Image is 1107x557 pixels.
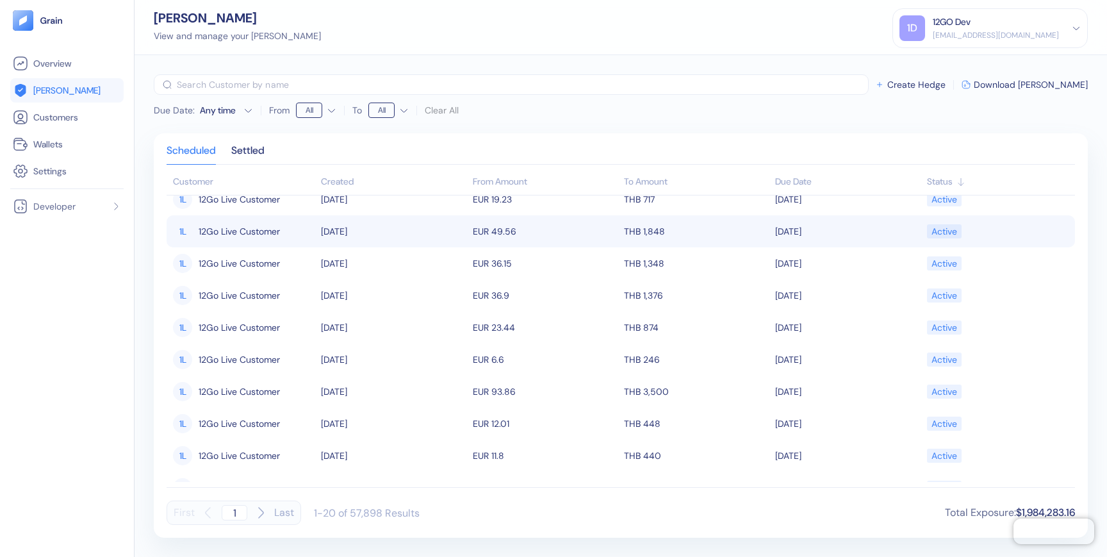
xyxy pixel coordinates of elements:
div: 1L [173,318,192,337]
span: $1,984,283.16 [1016,506,1075,519]
div: 1-20 of 57,898 Results [314,506,420,520]
div: 1L [173,446,192,465]
td: [DATE] [318,376,469,408]
span: 12Go Live Customer [199,349,280,370]
td: EUR 19.23 [470,183,621,215]
td: [DATE] [318,183,469,215]
div: 1L [173,286,192,305]
td: THB 717 [621,183,772,215]
div: 1D [899,15,925,41]
td: [DATE] [318,344,469,376]
td: [DATE] [772,440,923,472]
div: Sort ascending [775,175,920,188]
span: 12Go Live Customer [199,285,280,306]
th: To Amount [621,170,772,195]
div: Active [931,349,957,370]
button: First [174,501,195,525]
div: [EMAIL_ADDRESS][DOMAIN_NAME] [933,29,1059,41]
button: To [368,100,409,121]
td: THB 1,376 [621,279,772,312]
label: From [269,106,290,115]
td: THB 440 [621,440,772,472]
td: EUR 23.44 [470,312,621,344]
span: Wallets [33,138,63,151]
td: [DATE] [772,247,923,279]
span: Create Hedge [887,80,946,89]
td: [DATE] [318,408,469,440]
div: Settled [231,146,265,164]
span: Customers [33,111,78,124]
button: Last [274,501,294,525]
span: 12Go Live Customer [199,220,280,242]
span: 12Go Live Customer [199,188,280,210]
td: [DATE] [772,215,923,247]
div: View and manage your [PERSON_NAME] [154,29,321,43]
td: THB 1,600 [621,472,772,504]
div: Active [931,477,957,499]
iframe: Chatra live chat [1013,519,1094,544]
th: From Amount [470,170,621,195]
div: Active [931,285,957,306]
td: [DATE] [772,376,923,408]
div: Active [931,317,957,338]
div: Total Exposure : [945,505,1075,520]
td: THB 448 [621,408,772,440]
td: THB 246 [621,344,772,376]
div: Active [931,220,957,242]
th: Customer [167,170,318,195]
td: [DATE] [318,440,469,472]
div: Any time [200,104,238,117]
td: EUR 12.01 [470,408,621,440]
td: EUR 49.56 [470,215,621,247]
div: 1L [173,478,192,497]
div: Sort ascending [321,175,466,188]
td: [DATE] [318,472,469,504]
td: EUR 93.86 [470,376,621,408]
span: [PERSON_NAME] [33,84,101,97]
td: [DATE] [318,312,469,344]
button: From [296,100,336,121]
button: Create Hedge [875,80,946,89]
td: EUR 36.15 [470,247,621,279]
div: Active [931,381,957,403]
div: Scheduled [167,146,216,164]
span: Developer [33,200,76,213]
div: 1L [173,222,192,241]
span: 12Go Live Customer [199,413,280,435]
td: [DATE] [772,312,923,344]
div: 1L [173,190,192,209]
span: Due Date : [154,104,195,117]
div: 1L [173,414,192,433]
td: [DATE] [772,408,923,440]
span: Download [PERSON_NAME] [974,80,1088,89]
div: 12GO Dev [933,15,971,29]
span: 12Go Live Customer [199,445,280,467]
a: Overview [13,56,121,71]
div: [PERSON_NAME] [154,12,321,24]
td: EUR 6.6 [470,344,621,376]
span: 12Go Live Customer [199,317,280,338]
div: Active [931,253,957,274]
a: [PERSON_NAME] [13,83,121,98]
td: [DATE] [772,279,923,312]
div: 1L [173,382,192,401]
div: Active [931,188,957,210]
td: [DATE] [772,344,923,376]
a: Settings [13,163,121,179]
div: 1L [173,254,192,273]
td: EUR 42.91 [470,472,621,504]
td: THB 1,348 [621,247,772,279]
td: [DATE] [318,279,469,312]
img: logo-tablet-V2.svg [13,10,33,31]
button: Download [PERSON_NAME] [962,80,1088,89]
div: Active [931,413,957,435]
span: 12Go Live Customer [199,253,280,274]
button: Due Date:Any time [154,104,253,117]
td: EUR 36.9 [470,279,621,312]
td: [DATE] [772,183,923,215]
td: [DATE] [318,215,469,247]
input: Search Customer by name [177,74,869,95]
label: To [352,106,362,115]
td: THB 874 [621,312,772,344]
